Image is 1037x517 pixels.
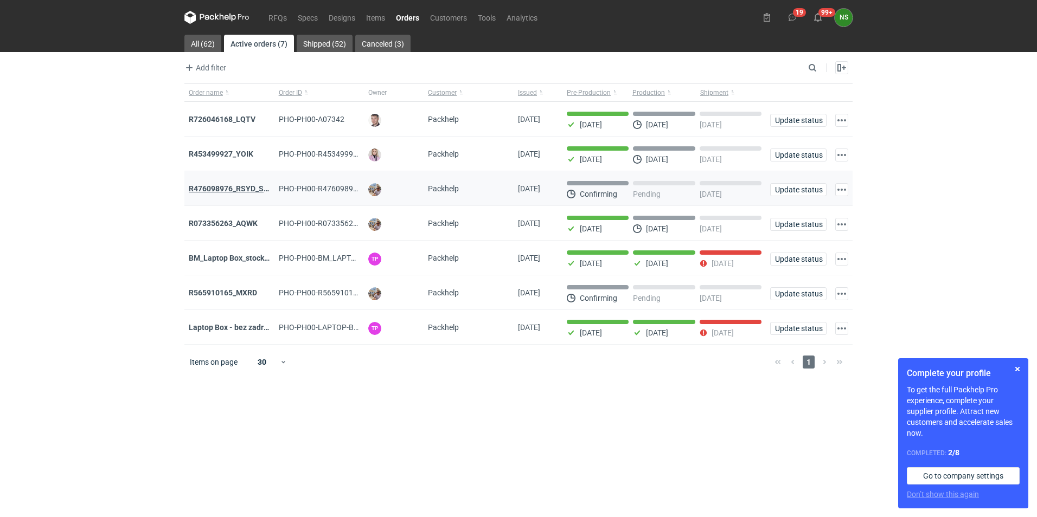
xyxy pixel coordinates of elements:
[189,288,257,297] a: R565910165_MXRD
[775,255,822,263] span: Update status
[274,84,364,101] button: Order ID
[279,115,344,124] span: PHO-PH00-A07342
[775,117,822,124] span: Update status
[323,11,361,24] a: Designs
[698,84,766,101] button: Shipment
[514,84,562,101] button: Issued
[633,294,661,302] p: Pending
[184,84,274,101] button: Order name
[770,322,827,335] button: Update status
[770,218,827,231] button: Update status
[835,287,848,300] button: Actions
[775,221,822,228] span: Update status
[190,357,238,367] span: Items on page
[424,84,514,101] button: Customer
[835,183,848,196] button: Actions
[368,114,381,127] img: Maciej Sikora
[224,35,294,52] a: Active orders (7)
[630,84,698,101] button: Production
[428,150,459,158] span: Packhelp
[700,88,728,97] span: Shipment
[775,290,822,298] span: Update status
[297,35,353,52] a: Shipped (52)
[835,322,848,335] button: Actions
[580,120,602,129] p: [DATE]
[189,184,278,193] a: R476098976_RSYD_SXBU
[775,186,822,193] span: Update status
[279,184,406,193] span: PHO-PH00-R476098976_RSYD_SXBU
[562,84,630,101] button: Pre-Production
[567,88,611,97] span: Pre-Production
[1011,363,1024,376] button: Skip for now
[580,155,602,164] p: [DATE]
[580,328,602,337] p: [DATE]
[633,190,661,198] p: Pending
[518,88,537,97] span: Issued
[646,120,668,129] p: [DATE]
[391,11,425,24] a: Orders
[907,467,1020,484] a: Go to company settings
[189,219,258,228] a: R073356263_AQWK
[184,35,221,52] a: All (62)
[700,120,722,129] p: [DATE]
[518,219,540,228] span: 25/09/2025
[189,88,223,97] span: Order name
[770,253,827,266] button: Update status
[700,294,722,302] p: [DATE]
[803,356,815,369] span: 1
[189,254,276,262] a: BM_Laptop Box_stock_06
[428,88,457,97] span: Customer
[368,322,381,335] figcaption: TP
[183,61,226,74] span: Add filter
[770,183,827,196] button: Update status
[809,9,827,26] button: 99+
[428,184,459,193] span: Packhelp
[580,259,602,268] p: [DATE]
[948,448,959,457] strong: 2 / 8
[368,183,381,196] img: Michał Palasek
[189,323,307,332] a: Laptop Box - bez zadruku - stock 3
[775,325,822,332] span: Update status
[646,224,668,233] p: [DATE]
[518,254,540,262] span: 22/09/2025
[368,253,381,266] figcaption: TP
[518,150,540,158] span: 07/10/2025
[700,155,722,164] p: [DATE]
[279,288,386,297] span: PHO-PH00-R565910165_MXRD
[279,323,457,332] span: PHO-PH00-LAPTOP-BOX---BEZ-ZADRUKU---STOCK-3
[835,114,848,127] button: Actions
[518,323,540,332] span: 04/09/2025
[368,287,381,300] img: Michał Palasek
[368,218,381,231] img: Michał Palasek
[428,288,459,297] span: Packhelp
[472,11,501,24] a: Tools
[245,354,280,370] div: 30
[907,489,979,500] button: Don’t show this again
[835,9,853,27] button: NS
[907,384,1020,438] p: To get the full Packhelp Pro experience, complete your supplier profile. Attract new customers an...
[806,61,841,74] input: Search
[835,9,853,27] div: Natalia Stępak
[361,11,391,24] a: Items
[580,224,602,233] p: [DATE]
[775,151,822,159] span: Update status
[279,254,418,262] span: PHO-PH00-BM_LAPTOP-BOX_STOCK_06
[428,115,459,124] span: Packhelp
[368,148,381,161] img: Klaudia Wiśniewska
[712,259,734,268] p: [DATE]
[632,88,665,97] span: Production
[907,447,1020,458] div: Completed:
[428,323,459,332] span: Packhelp
[646,259,668,268] p: [DATE]
[368,88,387,97] span: Owner
[646,155,668,164] p: [DATE]
[189,150,253,158] a: R453499927_YOIK
[770,287,827,300] button: Update status
[835,218,848,231] button: Actions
